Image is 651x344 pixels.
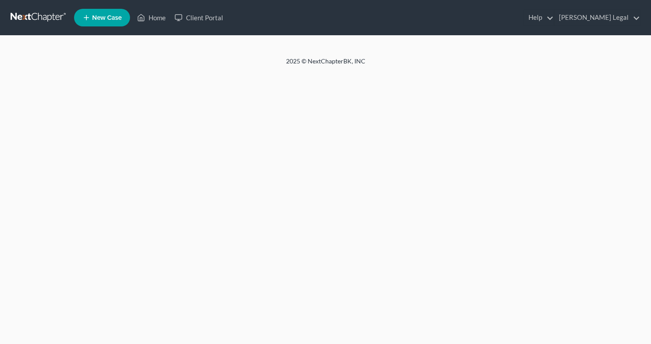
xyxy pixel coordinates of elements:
a: [PERSON_NAME] Legal [554,10,640,26]
div: 2025 © NextChapterBK, INC [74,57,577,73]
new-legal-case-button: New Case [74,9,130,26]
a: Home [133,10,170,26]
a: Help [524,10,554,26]
a: Client Portal [170,10,227,26]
